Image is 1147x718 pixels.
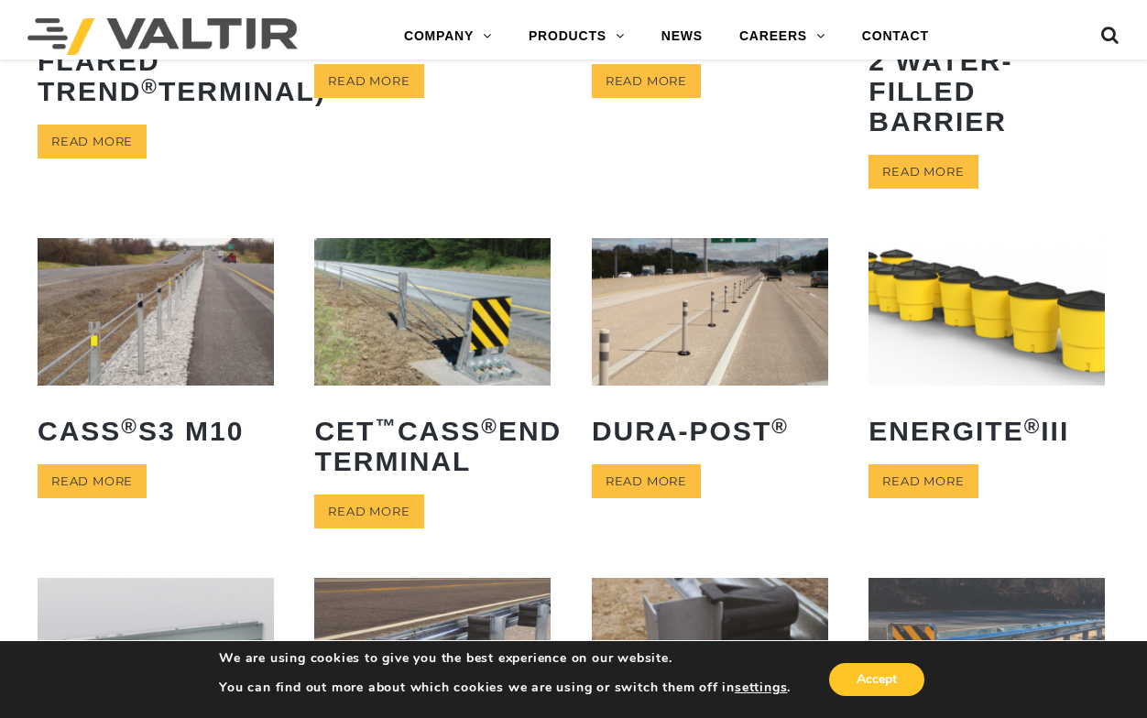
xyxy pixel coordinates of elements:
button: Accept [829,663,924,696]
sup: ® [141,75,158,98]
h2: 4F-T (4 Foot Flared TREND Terminal) [38,2,274,120]
a: NEWS [643,18,721,55]
a: Read more about “Dura-Post®” [592,464,701,498]
a: Read more about “ENERGITE® III” [868,464,978,498]
a: CET™CASS®End Terminal [314,238,551,490]
sup: ® [481,415,498,438]
h2: ArmorZone TL-2 Water-Filled Barrier [868,2,1105,150]
a: Read more about “ArmorBuffa®” [592,64,701,98]
a: Read more about “4F-TTM (4 Foot Flared TREND® Terminal)” [38,125,147,158]
a: CAREERS [721,18,844,55]
a: CONTACT [844,18,947,55]
a: CASS®S3 M10 [38,238,274,460]
a: Read more about “CASS® S3 M10” [38,464,147,498]
a: Read more about “ArmorZone® TL-2 Water-Filled Barrier” [868,155,978,189]
sup: ™ [375,415,398,438]
a: Read more about “ALPHATM DXM” [314,64,423,98]
img: Valtir [27,18,298,55]
h2: Dura-Post [592,402,828,460]
sup: ® [771,415,789,438]
sup: ® [121,415,138,438]
h2: CET CASS End Terminal [314,402,551,490]
sup: ® [1024,415,1042,438]
a: COMPANY [386,18,510,55]
p: You can find out more about which cookies we are using or switch them off in . [219,680,791,696]
h2: CASS S3 M10 [38,402,274,460]
a: PRODUCTS [510,18,643,55]
a: Dura-Post® [592,238,828,460]
button: settings [735,680,787,696]
a: ENERGITE®III [868,238,1105,460]
a: Read more about “CET™ CASS® End Terminal” [314,495,423,528]
h2: ENERGITE III [868,402,1105,460]
p: We are using cookies to give you the best experience on our website. [219,650,791,667]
